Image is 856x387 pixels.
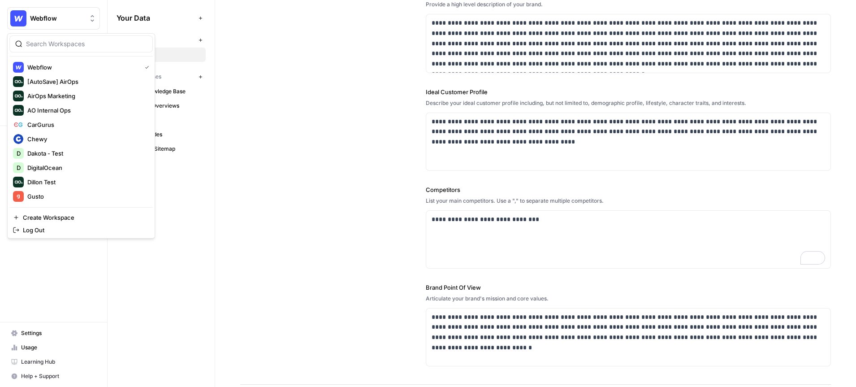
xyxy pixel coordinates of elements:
[426,283,831,292] label: Brand Point Of View
[117,84,206,99] a: New Knowledge Base
[117,48,206,62] a: Webflow
[130,87,202,96] span: New Knowledge Base
[426,295,831,303] div: Articulate your brand's mission and core values.
[13,91,24,101] img: AirOps Marketing Logo
[7,33,155,239] div: Workspace: Webflow
[21,372,96,380] span: Help + Support
[426,87,831,96] label: Ideal Customer Profile
[27,192,146,201] span: Gusto
[7,355,100,369] a: Learning Hub
[26,39,147,48] input: Search Workspaces
[13,105,24,116] img: AO Internal Ops Logo
[10,10,26,26] img: Webflow Logo
[117,142,206,156] a: Webflow Sitemap
[130,130,202,139] span: Style Guides
[426,99,831,107] div: Describe your ideal customer profile including, but not limited to, demographic profile, lifestyl...
[13,62,24,73] img: Webflow Logo
[426,0,831,9] div: Provide a high level description of your brand.
[7,7,100,30] button: Workspace: Webflow
[27,149,146,158] span: Dakota - Test
[27,178,146,187] span: Dillon Test
[27,91,146,100] span: AirOps Marketing
[117,127,206,142] a: Style Guides
[23,213,146,222] span: Create Workspace
[130,145,202,153] span: Webflow Sitemap
[117,113,206,127] a: Sitemap
[117,99,206,113] a: Product Overviews
[130,102,202,110] span: Product Overviews
[7,326,100,340] a: Settings
[21,358,96,366] span: Learning Hub
[27,63,138,72] span: Webflow
[27,106,146,115] span: AO Internal Ops
[27,77,146,86] span: [AutoSave] AirOps
[17,163,21,172] span: D
[13,191,24,202] img: Gusto Logo
[13,76,24,87] img: [AutoSave] AirOps Logo
[7,340,100,355] a: Usage
[117,13,195,23] span: Your Data
[7,369,100,383] button: Help + Support
[13,177,24,187] img: Dillon Test Logo
[9,211,153,224] a: Create Workspace
[27,135,146,143] span: Chewy
[130,51,202,59] span: Webflow
[13,134,24,144] img: Chewy Logo
[426,211,831,268] div: To enrich screen reader interactions, please activate Accessibility in Grammarly extension settings
[23,226,146,235] span: Log Out
[21,329,96,337] span: Settings
[27,163,146,172] span: DigitalOcean
[130,116,202,124] span: Sitemap
[426,185,831,194] label: Competitors
[27,120,146,129] span: CarGurus
[30,14,84,23] span: Webflow
[426,197,831,205] div: List your main competitors. Use a "," to separate multiple competitors.
[9,224,153,236] a: Log Out
[21,344,96,352] span: Usage
[13,119,24,130] img: CarGurus Logo
[17,149,21,158] span: D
